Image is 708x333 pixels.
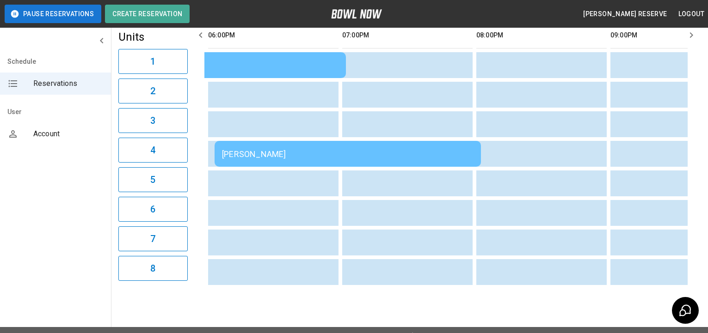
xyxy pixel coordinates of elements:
[150,202,155,217] h6: 6
[33,128,104,139] span: Account
[118,138,188,163] button: 4
[675,6,708,23] button: Logout
[331,9,382,18] img: logo
[87,61,339,70] div: [PERSON_NAME]
[118,79,188,103] button: 2
[150,143,155,157] h6: 4
[150,231,155,246] h6: 7
[150,261,155,276] h6: 8
[150,54,155,69] h6: 1
[118,197,188,222] button: 6
[118,167,188,192] button: 5
[5,5,101,23] button: Pause Reservations
[33,78,104,89] span: Reservations
[222,149,474,159] div: [PERSON_NAME]
[118,49,188,74] button: 1
[118,30,188,44] h5: Units
[118,108,188,133] button: 3
[150,172,155,187] h6: 5
[118,226,188,251] button: 7
[150,113,155,128] h6: 3
[105,5,190,23] button: Create Reservation
[118,256,188,281] button: 8
[579,6,671,23] button: [PERSON_NAME] reserve
[150,84,155,98] h6: 2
